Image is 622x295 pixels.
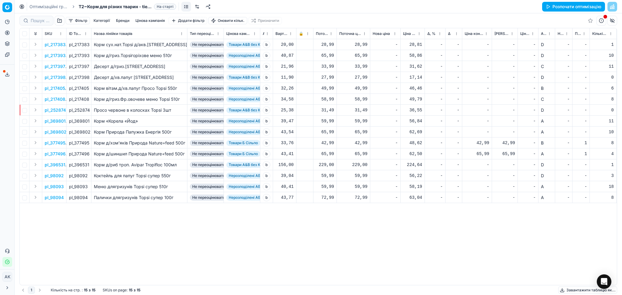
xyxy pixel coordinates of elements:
div: 31,49 [316,107,334,113]
span: Поточна промо ціна [316,31,328,36]
button: pl_217408 [45,96,65,102]
span: b [263,63,270,70]
div: pl_217408 [69,96,89,102]
div: - [465,53,489,59]
button: pl_377496 [45,151,66,157]
span: Не переоцінювати [190,63,227,70]
span: Ціна конкурента (Сільпо) [465,31,483,36]
span: Не переоцінювати [190,107,227,113]
div: - [494,107,515,113]
div: - [520,129,536,135]
div: - [373,151,398,157]
div: - [520,85,536,91]
button: pl_217383 [45,42,66,48]
strong: 15 [92,288,95,293]
div: - [520,53,536,59]
div: 33,99 [339,63,367,70]
div: C [541,63,552,70]
div: - [373,107,398,113]
button: Expand [32,194,39,201]
div: 33,76 [275,140,294,146]
div: - [427,118,443,124]
div: - [448,74,460,80]
div: - [520,74,536,80]
div: 1 [575,140,587,146]
div: - [373,140,398,146]
span: Атрибут товару [263,31,264,36]
p: pl_217397 [45,63,65,70]
div: 58,99 [339,96,367,102]
div: A [541,129,552,135]
button: pl_369802 [45,129,67,135]
div: 0 [592,107,614,113]
div: - [448,85,460,91]
span: Нова ціна [373,31,390,36]
span: b [263,128,270,136]
div: - [448,151,460,157]
div: - [558,96,570,102]
div: 49,99 [316,85,334,91]
strong: 15 [84,288,87,293]
span: Ціна з плановою націнкою [403,31,416,36]
button: pl_252874 [45,107,66,113]
div: 34,58 [275,96,294,102]
div: 8 [592,96,614,102]
div: D [541,107,552,113]
div: - [558,42,570,48]
button: AK [2,272,12,282]
div: 17,14 [403,74,422,80]
div: - [465,96,489,102]
p: pl_377495 [45,140,65,146]
div: - [427,96,443,102]
div: - [427,42,443,48]
span: Не переоцінювати [190,129,227,135]
button: Expand [32,128,39,135]
input: Пошук по SKU або назві [31,18,50,24]
button: Додати фільтр [169,17,207,24]
span: b [263,85,270,92]
div: - [558,118,570,124]
div: Десерт д/хв.папуг [STREET_ADDRESS] [94,74,185,80]
strong: 15 [137,288,140,293]
div: 62,69 [403,129,422,135]
button: pl_217405 [45,85,65,91]
button: Expand [32,183,39,190]
span: b [263,150,270,158]
button: pl_98093 [45,184,64,190]
span: Не переоцінювати [190,74,227,80]
div: - [427,53,443,59]
div: - [427,151,443,157]
div: C [541,96,552,102]
div: - [494,74,515,80]
div: 36,55 [403,107,422,113]
div: 59,99 [316,118,334,124]
div: - [373,42,398,48]
div: 33,99 [316,63,334,70]
div: - [448,118,460,124]
button: Цінова кампанія [133,17,167,24]
span: Нерозподілені АБ за попитом [226,118,284,124]
span: Поточна ціна [339,31,361,36]
div: 39,47 [275,118,294,124]
div: - [558,74,570,80]
div: - [558,140,570,146]
div: Корм д/гриз.Topsiгоріхове меню 510г [94,53,185,59]
span: Нерозподілені АБ за попитом [226,85,284,91]
button: Expand [32,161,39,168]
div: - [465,74,489,80]
div: 42,99 [316,140,334,146]
div: 58,86 [403,53,422,59]
span: Ціна конкурента (АТБ) [520,31,530,36]
div: - [448,42,460,48]
div: D [541,53,552,59]
button: Фільтр [66,17,90,24]
span: Нерозподілені АБ за попитом [226,129,284,135]
span: Не переоцінювати [190,96,227,102]
div: - [575,74,587,80]
div: - [575,129,587,135]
